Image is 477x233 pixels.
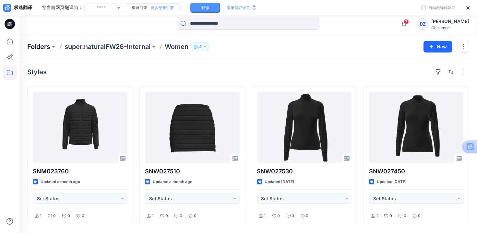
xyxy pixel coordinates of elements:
p: 0 [165,213,168,219]
p: SNM023760 [33,167,127,176]
button: New [423,41,452,52]
p: 0 [292,213,294,219]
p: 0 [278,213,280,219]
p: 4 [199,43,202,50]
a: SNW027450 [369,92,464,163]
p: Updated a month ago [153,179,192,185]
span: 7 [404,19,409,24]
p: SNW027450 [369,167,464,176]
div: DZ [417,18,429,30]
div: Challenge [431,25,469,30]
p: SNW027530 [257,167,352,176]
a: super.naturalFW26-Internal [65,42,150,51]
p: 0 [404,213,406,219]
p: Women [165,42,188,51]
p: 0 [389,213,392,219]
p: SNW027510 [145,167,240,176]
p: 0 [67,213,70,219]
p: 0 [180,213,182,219]
p: 0 [53,213,56,219]
a: SNM023760 [33,92,127,163]
p: Updated [DATE] [265,179,294,185]
p: 0 [306,213,309,219]
div: [PERSON_NAME] [431,17,469,25]
a: SNW027530 [257,92,352,163]
h4: Styles [27,68,47,76]
p: 1 [264,213,266,219]
p: 1 [376,213,378,219]
p: 0 [82,213,84,219]
a: Folders [27,42,50,51]
a: SNW027510 [145,92,240,163]
p: Updated [DATE] [377,179,406,185]
p: 0 [194,213,197,219]
p: 0 [418,213,421,219]
p: 1 [152,213,154,219]
p: Updated a month ago [41,179,80,185]
p: 1 [40,213,42,219]
button: 4 [191,42,210,51]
